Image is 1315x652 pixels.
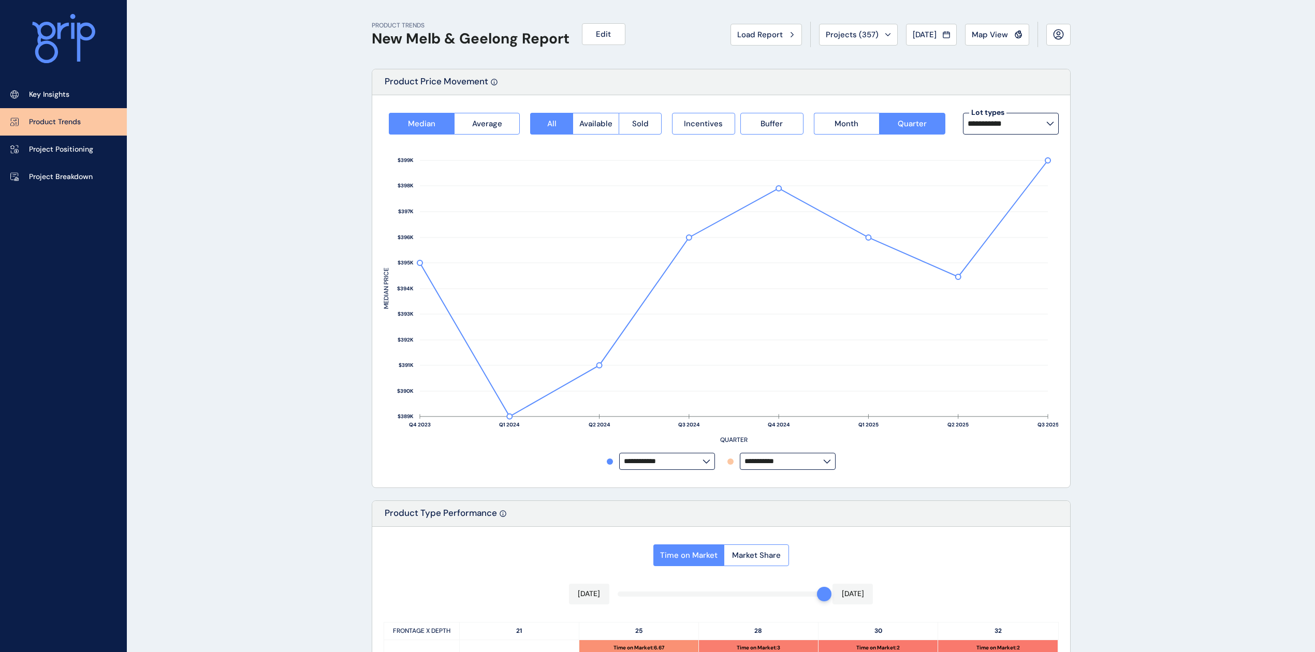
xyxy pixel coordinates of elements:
text: $397K [398,209,414,215]
button: Edit [582,23,625,45]
button: Load Report [730,24,802,46]
p: Product Trends [29,117,81,127]
text: QUARTER [720,436,748,444]
button: Median [389,113,454,135]
button: Month [814,113,879,135]
text: $396K [398,234,414,241]
text: $390K [397,388,414,395]
span: All [547,118,557,129]
text: Q1 2024 [499,421,520,428]
span: Month [835,118,858,129]
button: Available [573,113,619,135]
p: Time on Market : 2 [976,644,1020,651]
span: Load Report [737,29,783,40]
text: Q4 2023 [409,421,431,428]
p: [DATE] [578,589,600,599]
p: 30 [819,623,938,640]
p: [DATE] [842,589,864,599]
text: $389K [398,413,414,420]
p: 28 [699,623,819,640]
p: Product Type Performance [385,507,497,526]
span: Quarter [898,118,927,129]
button: Sold [619,113,662,135]
span: Map View [972,29,1008,40]
h1: New Melb & Geelong Report [372,30,569,48]
span: Buffer [761,118,783,129]
button: Average [454,113,520,135]
label: Lot types [969,108,1006,118]
p: 32 [938,623,1058,640]
text: $391K [399,362,414,369]
span: [DATE] [913,29,937,40]
button: Projects (357) [819,24,898,46]
p: 21 [460,623,579,640]
button: [DATE] [906,24,957,46]
text: $395K [398,260,414,266]
p: 25 [579,623,699,640]
span: Projects ( 357 ) [826,29,879,40]
span: Edit [596,29,611,39]
span: Incentives [684,118,723,129]
button: Map View [965,24,1029,46]
text: Q3 2025 [1037,421,1058,428]
text: $393K [398,311,414,318]
p: Key Insights [29,90,69,100]
button: All [530,113,573,135]
span: Sold [632,118,649,129]
button: Quarter [879,113,945,135]
text: Q2 2025 [947,421,969,428]
button: Market Share [724,544,789,566]
p: Time on Market : 6.67 [613,644,664,651]
text: Q1 2025 [858,421,879,428]
p: Time on Market : 2 [856,644,900,651]
span: Average [472,118,502,129]
span: Median [408,118,435,129]
p: FRONTAGE X DEPTH [384,623,460,640]
button: Buffer [740,113,803,135]
p: Project Positioning [29,144,93,155]
span: Available [579,118,612,129]
p: Time on Market : 3 [737,644,780,651]
p: PRODUCT TRENDS [372,21,569,30]
p: Product Price Movement [385,76,488,95]
span: Market Share [732,550,781,560]
text: $394K [397,286,414,292]
text: Q3 2024 [678,421,699,428]
text: $399K [398,157,414,164]
text: Q4 2024 [767,421,790,428]
span: Time on Market [660,550,718,560]
text: MEDIAN PRICE [382,268,390,309]
p: Project Breakdown [29,172,93,182]
button: Time on Market [653,544,724,566]
text: Q2 2024 [588,421,610,428]
text: $398K [398,183,414,189]
text: $392K [398,337,414,344]
button: Incentives [672,113,735,135]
